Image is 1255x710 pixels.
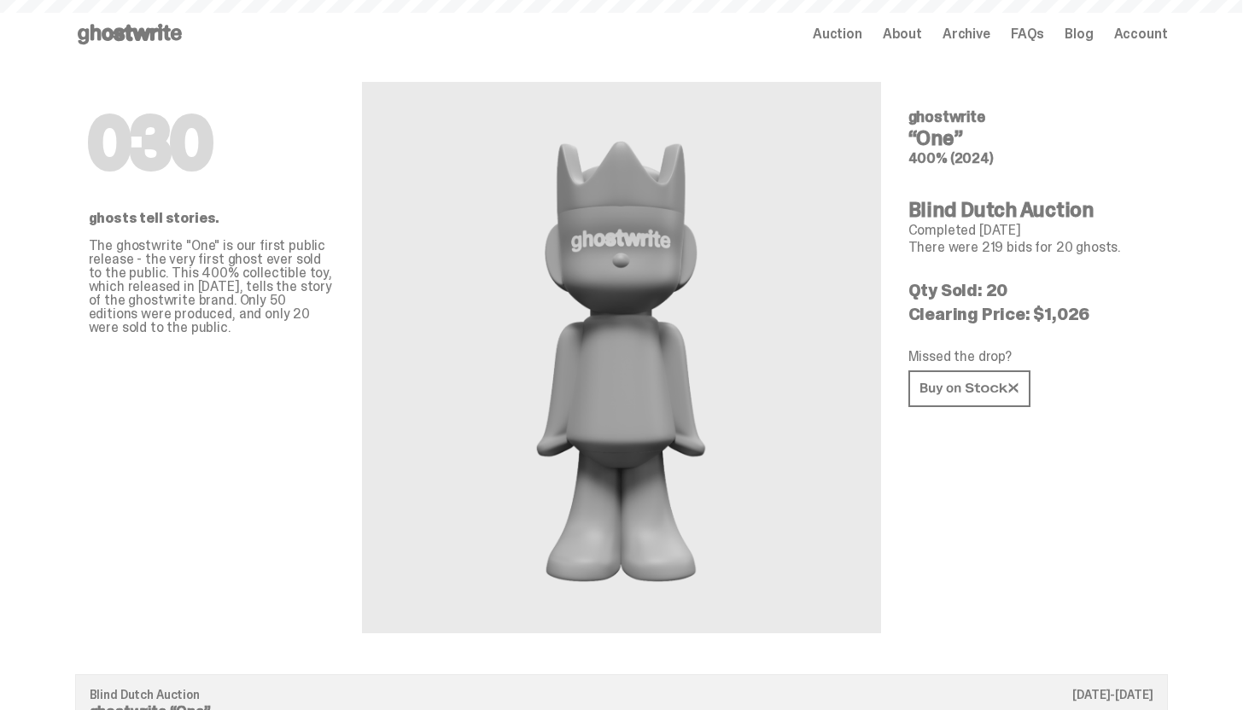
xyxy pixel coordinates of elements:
[90,689,1153,701] p: Blind Dutch Auction
[1114,27,1168,41] a: Account
[908,306,1154,323] p: Clearing Price: $1,026
[908,224,1154,237] p: Completed [DATE]
[813,27,862,41] a: Auction
[908,128,1154,148] h4: “One”
[1072,689,1153,701] p: [DATE]-[DATE]
[908,107,985,127] span: ghostwrite
[943,27,990,41] a: Archive
[908,350,1154,364] p: Missed the drop?
[908,241,1154,254] p: There were 219 bids for 20 ghosts.
[908,200,1154,220] h4: Blind Dutch Auction
[489,123,753,592] img: ghostwrite&ldquo;One&rdquo;
[89,212,335,225] p: ghosts tell stories.
[1011,27,1044,41] a: FAQs
[1065,27,1093,41] a: Blog
[89,239,335,335] p: The ghostwrite "One" is our first public release - the very first ghost ever sold to the public. ...
[883,27,922,41] a: About
[908,282,1154,299] p: Qty Sold: 20
[89,109,335,177] h1: 030
[908,149,994,167] span: 400% (2024)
